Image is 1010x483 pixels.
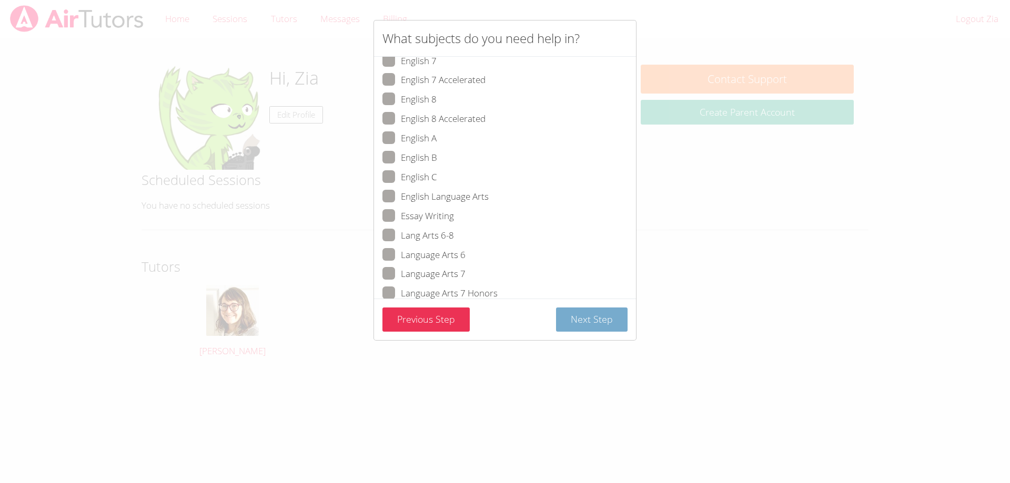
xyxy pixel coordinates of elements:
button: Next Step [556,307,628,332]
label: English 8 Accelerated [382,112,486,126]
label: Lang Arts 6-8 [382,229,454,242]
label: Essay Writing [382,209,454,223]
button: Previous Step [382,307,470,332]
label: Language Arts 7 [382,267,466,281]
h2: What subjects do you need help in? [382,29,580,48]
label: English C [382,170,437,184]
label: Language Arts 6 [382,248,466,262]
label: English 7 Accelerated [382,73,486,87]
label: English Language Arts [382,190,489,203]
label: English 8 [382,93,437,106]
label: Language Arts 7 Honors [382,286,498,300]
label: English B [382,151,437,165]
label: English A [382,131,437,145]
label: English 7 [382,54,437,68]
